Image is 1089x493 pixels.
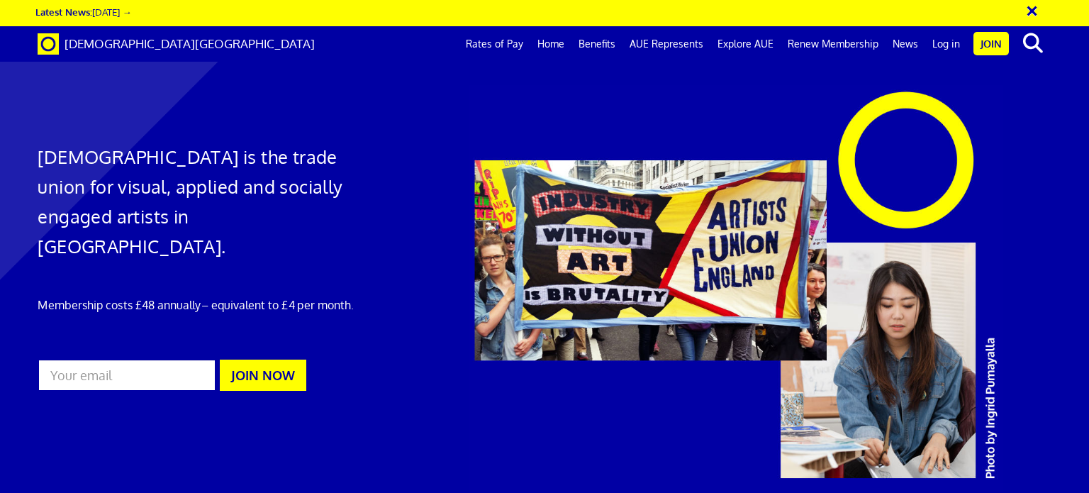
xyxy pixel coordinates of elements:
button: JOIN NOW [220,360,306,391]
a: Home [530,26,571,62]
a: Renew Membership [781,26,886,62]
a: Rates of Pay [459,26,530,62]
a: Benefits [571,26,622,62]
h1: [DEMOGRAPHIC_DATA] is the trade union for visual, applied and socially engaged artists in [GEOGRA... [38,142,361,261]
p: Membership costs £48 annually – equivalent to £4 per month. [38,297,361,314]
a: Log in [925,26,967,62]
button: search [1012,28,1055,58]
input: Your email [38,359,216,392]
span: [DEMOGRAPHIC_DATA][GEOGRAPHIC_DATA] [65,36,315,51]
a: Join [973,32,1009,55]
a: AUE Represents [622,26,710,62]
a: Brand [DEMOGRAPHIC_DATA][GEOGRAPHIC_DATA] [27,26,325,62]
a: Latest News:[DATE] → [35,6,131,18]
a: News [886,26,925,62]
a: Explore AUE [710,26,781,62]
strong: Latest News: [35,6,92,18]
